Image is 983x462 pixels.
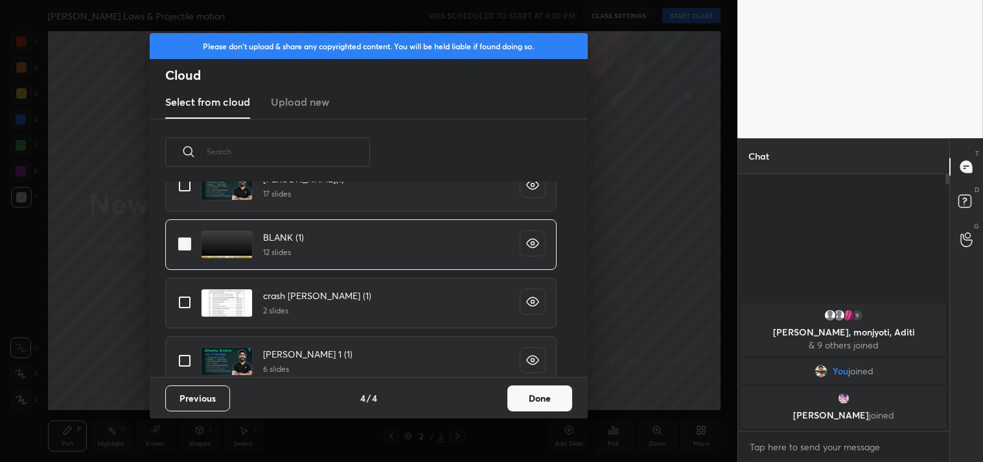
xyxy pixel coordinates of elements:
h4: 4 [360,391,365,405]
p: & 9 others joined [749,340,938,350]
h5: 2 slides [263,305,371,317]
div: grid [738,301,949,431]
h4: crash [PERSON_NAME] (1) [263,289,371,302]
button: Previous [165,385,230,411]
div: 9 [851,309,864,322]
h5: 12 slides [263,247,304,258]
button: Done [507,385,572,411]
div: Please don't upload & share any copyrighted content. You will be held liable if found doing so. [150,33,588,59]
span: joined [848,366,873,376]
div: grid [150,182,572,378]
h2: Cloud [165,67,588,84]
p: G [974,221,979,231]
h3: Select from cloud [165,94,250,110]
h4: 4 [372,391,377,405]
h4: BLANK (1) [263,230,304,244]
span: You [832,366,848,376]
img: 17296793802RHYW0.pdf [201,289,253,317]
img: 174402577481ICEQ.pdf [201,347,253,376]
h4: [PERSON_NAME] 1 (1) [263,347,353,361]
img: 170625990725YAY1.pdf [201,172,253,201]
img: fe2e9954c59141afa7a06eaf5a14bd76.jpg [837,392,850,405]
img: f94f666b75404537a3dc3abc1e0511f3.jpg [814,365,827,378]
input: Search [207,124,370,179]
p: [PERSON_NAME], monjyoti, Aditi [749,327,938,337]
img: default.png [833,309,846,322]
h5: 6 slides [263,363,353,375]
p: [PERSON_NAME] [749,410,938,420]
p: Chat [738,139,780,173]
img: 1713940138RI400F.pdf [201,230,253,259]
h4: / [367,391,371,405]
img: default.png [824,309,837,322]
p: T [975,149,979,158]
span: joined [869,409,894,421]
h5: 17 slides [263,188,344,200]
p: D [975,185,979,195]
img: fbcbfb64e9da40ca9bb0dbd01b482c84.jpg [842,309,855,322]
